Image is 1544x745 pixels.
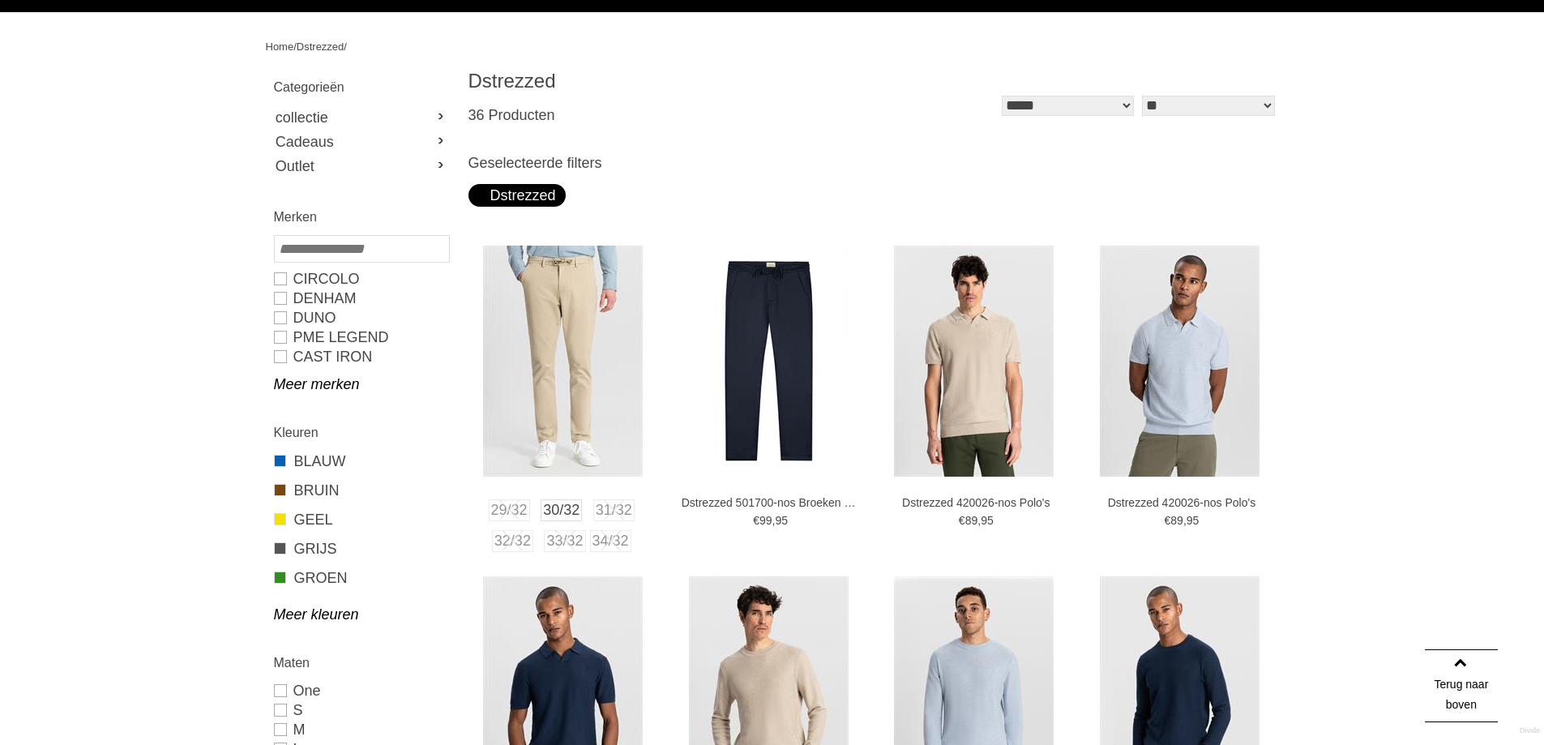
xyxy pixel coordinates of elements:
[541,499,582,521] a: 30/32
[274,681,448,700] a: One
[981,514,994,527] span: 95
[274,105,448,130] a: collectie
[1520,721,1540,741] a: Divide
[274,347,448,366] a: CAST IRON
[1187,514,1200,527] span: 95
[1425,649,1498,722] a: Terug naar boven
[266,41,294,53] a: Home
[274,375,448,394] a: Meer merken
[274,653,448,673] h2: Maten
[887,495,1065,510] a: Dstrezzed 420026-nos Polo's
[483,246,643,477] img: Dstrezzed 501700-nos Broeken en Pantalons
[468,69,874,93] h1: Dstrezzed
[759,514,772,527] span: 99
[977,514,981,527] span: ,
[274,77,448,97] h2: Categorieën
[274,207,448,227] h2: Merken
[274,328,448,347] a: PME LEGEND
[1093,495,1271,510] a: Dstrezzed 420026-nos Polo's
[274,289,448,308] a: DENHAM
[1183,514,1187,527] span: ,
[297,41,344,53] a: Dstrezzed
[1165,514,1171,527] span: €
[1100,246,1260,477] img: Dstrezzed 420026-nos Polo's
[682,495,860,510] a: Dstrezzed 501700-nos Broeken en Pantalons
[274,269,448,289] a: Circolo
[274,700,448,720] a: S
[274,538,448,559] a: GRIJS
[1170,514,1183,527] span: 89
[274,308,448,328] a: Duno
[274,154,448,178] a: Outlet
[274,720,448,739] a: M
[468,154,1279,172] h3: Geselecteerde filters
[344,41,347,53] span: /
[775,514,788,527] span: 95
[274,451,448,472] a: BLAUW
[274,567,448,589] a: GROEN
[689,246,849,477] img: Dstrezzed 501700-nos Broeken en Pantalons
[274,422,448,443] h2: Kleuren
[468,107,555,123] span: 36 Producten
[274,480,448,501] a: BRUIN
[274,509,448,530] a: GEEL
[894,246,1054,477] img: Dstrezzed 420026-nos Polo's
[293,41,297,53] span: /
[274,605,448,624] a: Meer kleuren
[478,184,556,207] div: Dstrezzed
[753,514,759,527] span: €
[772,514,776,527] span: ,
[965,514,978,527] span: 89
[959,514,965,527] span: €
[274,130,448,154] a: Cadeaus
